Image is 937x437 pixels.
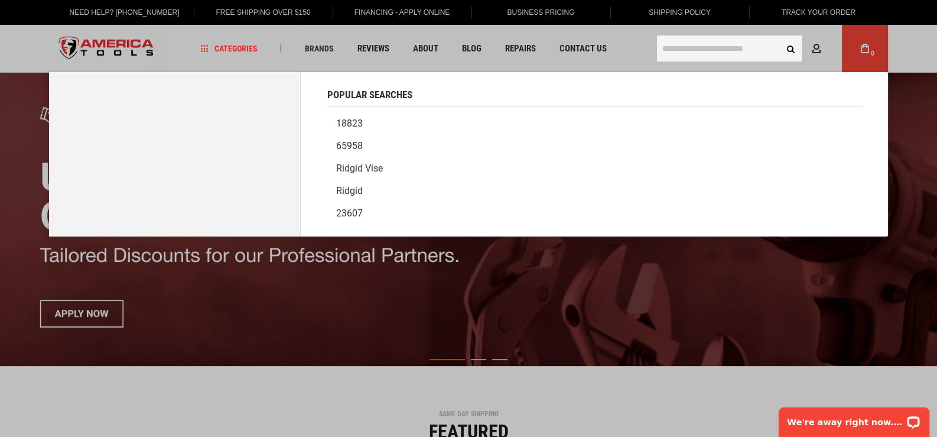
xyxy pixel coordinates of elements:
iframe: LiveChat chat widget [771,400,937,437]
a: 18823 [327,112,861,135]
span: Popular Searches [327,90,412,100]
span: Categories [201,44,258,53]
a: 23607 [327,202,861,225]
span: Brands [305,44,334,53]
a: Ridgid vise [327,157,861,180]
a: Ridgid [327,180,861,202]
a: Categories [196,41,263,57]
button: Search [779,37,802,60]
a: 65958 [327,135,861,157]
a: Brands [300,41,339,57]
